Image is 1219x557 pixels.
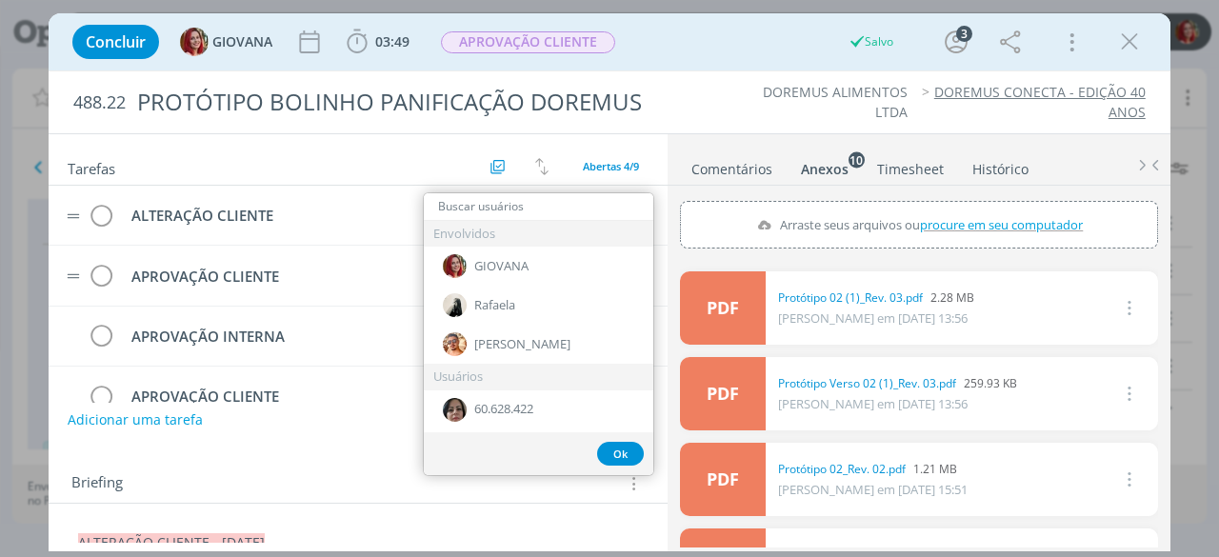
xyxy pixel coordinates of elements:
input: Buscar usuários [424,193,653,220]
div: PROTÓTIPO BOLINHO PANIFICAÇÃO DOREMUS [130,79,690,126]
a: Protótipo Verso 02 (1)_Rev. 03.pdf [778,375,956,392]
a: PDF [680,271,766,345]
a: Histórico [971,151,1029,179]
span: Concluir [86,34,146,50]
a: Comentários [690,151,773,179]
span: GIOVANA [212,35,272,49]
span: Briefing [71,471,123,496]
div: 259.93 KB [778,375,1017,392]
div: ALTERAÇÃO CLIENTE [123,204,460,228]
div: APROVAÇÃO CLIENTE [123,265,460,288]
button: Adicionar uma tarefa [67,403,204,437]
div: Anexos [801,160,849,179]
span: Tarefas [68,155,115,178]
img: V [443,332,467,356]
button: 3 [941,27,971,57]
img: R [443,293,467,317]
div: 3 [956,26,972,42]
a: PDF [680,443,766,516]
span: [PERSON_NAME] [474,337,570,352]
button: 03:49 [342,27,414,57]
img: arrow-down-up.svg [535,158,549,175]
span: ALTERAÇÃO CLIENTE - [DATE] [78,533,265,551]
button: APROVAÇÃO CLIENTE [440,30,616,54]
a: DOREMUS CONECTA - EDIÇÃO 40 ANOS [934,83,1146,120]
div: 1.21 MB [778,461,968,478]
sup: 10 [849,151,865,168]
a: Protótipo 02_Rev. 02.pdf [778,461,906,478]
a: Timesheet [876,151,945,179]
button: GGIOVANA [180,28,272,56]
span: procure em seu computador [920,216,1083,233]
span: Rafaela [474,298,515,313]
span: APROVAÇÃO CLIENTE [441,31,615,53]
a: PDF [680,357,766,430]
div: Envolvidos [424,221,653,247]
img: drag-icon.svg [67,273,80,279]
span: GIOVANA [474,259,529,274]
div: Usuários [424,364,653,389]
span: [PERSON_NAME] em [DATE] 13:56 [778,309,968,327]
button: Concluir [72,25,159,59]
div: APROVAÇÃO CLIENTE [123,385,460,408]
span: 60.628.422 [474,402,533,417]
a: DOREMUS ALIMENTOS LTDA [763,83,908,120]
div: dialog [49,13,1170,551]
img: G [443,254,467,278]
span: [PERSON_NAME] em [DATE] 13:56 [778,395,968,412]
span: Abertas 4/9 [583,159,639,173]
img: drag-icon.svg [67,213,80,219]
label: Arraste seus arquivos ou [749,212,1089,237]
div: Salvo [849,33,893,50]
button: Ok [597,442,644,466]
div: 2.28 MB [778,289,974,307]
a: Protótipo 02 (1)_Rev. 03.pdf [778,289,923,307]
img: 6 [443,398,467,422]
div: APROVAÇÃO INTERNA [123,325,460,348]
img: G [180,28,209,56]
span: 488.22 [73,92,126,113]
span: 03:49 [375,32,410,50]
span: [PERSON_NAME] em [DATE] 15:51 [778,481,968,498]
